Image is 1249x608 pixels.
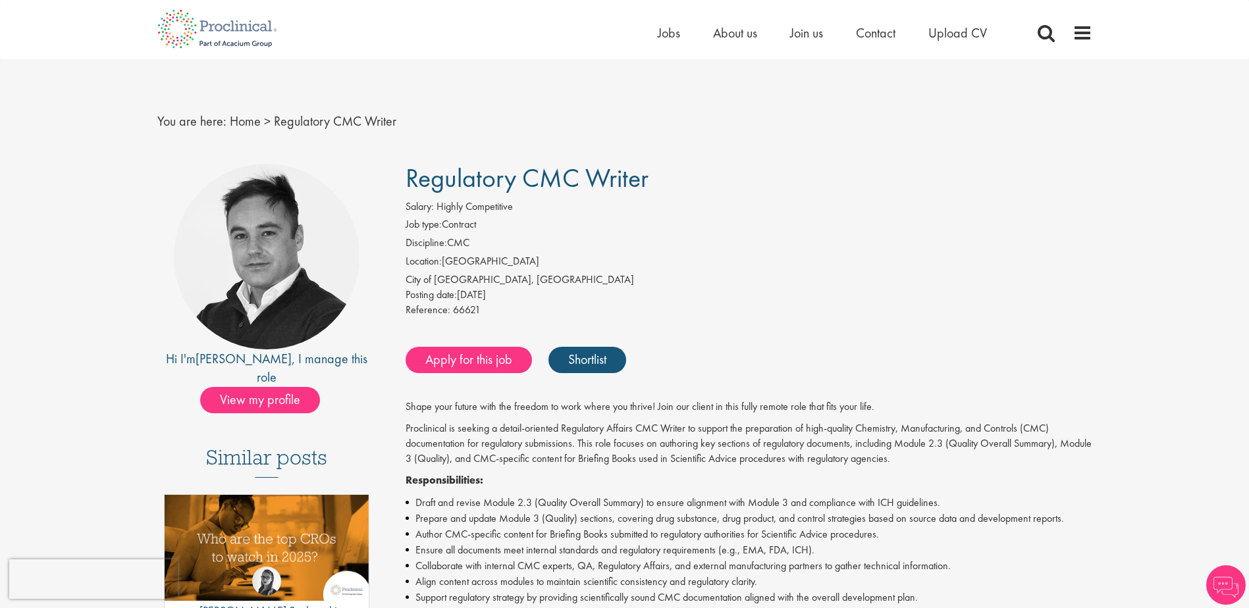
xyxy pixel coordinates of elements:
[406,199,434,215] label: Salary:
[437,199,513,213] span: Highly Competitive
[406,217,442,232] label: Job type:
[206,446,327,478] h3: Similar posts
[406,558,1092,574] li: Collaborate with internal CMC experts, QA, Regulatory Affairs, and external manufacturing partner...
[174,164,359,349] img: imeage of recruiter Peter Duvall
[274,113,396,130] span: Regulatory CMC Writer
[658,24,680,41] a: Jobs
[856,24,895,41] a: Contact
[406,574,1092,590] li: Align content across modules to maintain scientific consistency and regulatory clarity.
[406,254,1092,272] li: [GEOGRAPHIC_DATA]
[406,399,1092,415] p: Shape your future with the freedom to work where you thrive! Join our client in this fully remote...
[252,567,281,595] img: Theodora Savlovschi - Wicks
[406,217,1092,236] li: Contract
[406,542,1092,558] li: Ensure all documents meet internal standards and regulatory requirements (e.g., EMA, FDA, ICH).
[406,590,1092,605] li: Support regulatory strategy by providing scientifically sound CMC documentation aligned with the ...
[790,24,823,41] a: Join us
[406,511,1092,526] li: Prepare and update Module 3 (Quality) sections, covering drug substance, drug product, and contro...
[1206,565,1246,605] img: Chatbot
[406,303,450,318] label: Reference:
[230,113,261,130] a: breadcrumb link
[406,236,447,251] label: Discipline:
[406,421,1092,467] p: Proclinical is seeking a detail-oriented Regulatory Affairs CMC Writer to support the preparation...
[406,495,1092,511] li: Draft and revise Module 2.3 (Quality Overall Summary) to ensure alignment with Module 3 and compl...
[196,350,292,367] a: [PERSON_NAME]
[406,288,1092,303] div: [DATE]
[548,347,626,373] a: Shortlist
[157,113,226,130] span: You are here:
[713,24,757,41] a: About us
[157,349,377,387] div: Hi I'm , I manage this role
[200,387,320,413] span: View my profile
[406,272,1092,288] div: City of [GEOGRAPHIC_DATA], [GEOGRAPHIC_DATA]
[165,495,369,601] img: Top 10 CROs 2025 | Proclinical
[406,526,1092,542] li: Author CMC-specific content for Briefing Books submitted to regulatory authorities for Scientific...
[200,390,333,407] a: View my profile
[406,288,457,301] span: Posting date:
[264,113,271,130] span: >
[9,559,178,599] iframe: reCAPTCHA
[406,161,649,195] span: Regulatory CMC Writer
[453,303,481,317] span: 66621
[406,473,483,487] strong: Responsibilities:
[928,24,987,41] a: Upload CV
[406,347,532,373] a: Apply for this job
[406,236,1092,254] li: CMC
[406,254,442,269] label: Location:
